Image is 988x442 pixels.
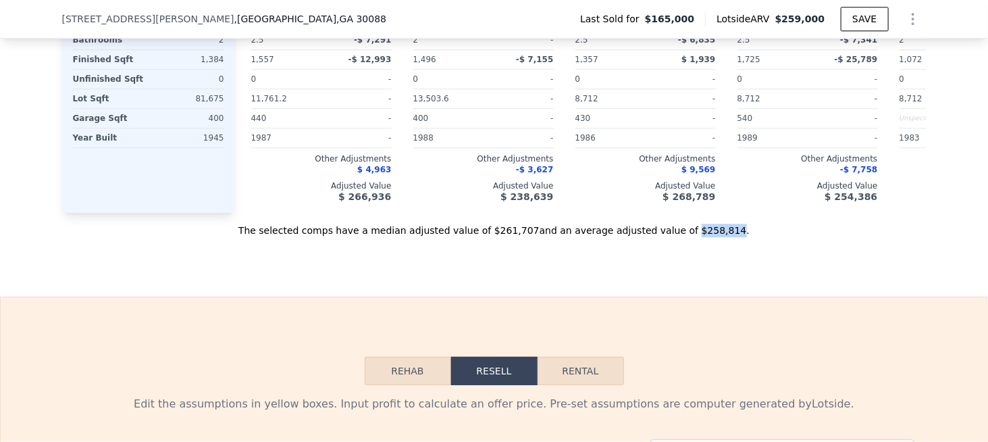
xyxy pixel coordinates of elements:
[486,30,554,49] div: -
[251,128,319,147] div: 1987
[681,55,715,64] span: $ 1,939
[900,5,927,32] button: Show Options
[516,165,553,174] span: -$ 3,627
[575,55,598,64] span: 1,357
[151,128,224,147] div: 1945
[648,70,716,89] div: -
[413,74,419,84] span: 0
[575,180,716,191] div: Adjusted Value
[900,55,922,64] span: 1,072
[324,128,392,147] div: -
[575,94,598,103] span: 8,712
[73,128,146,147] div: Year Built
[251,55,274,64] span: 1,557
[251,180,392,191] div: Adjusted Value
[648,128,716,147] div: -
[486,89,554,108] div: -
[62,12,234,26] span: [STREET_ADDRESS][PERSON_NAME]
[151,89,224,108] div: 81,675
[357,165,391,174] span: $ 4,963
[580,12,645,26] span: Last Sold for
[348,55,392,64] span: -$ 12,993
[575,114,591,123] span: 430
[717,12,775,26] span: Lotside ARV
[73,396,916,412] div: Edit the assumptions in yellow boxes. Input profit to calculate an offer price. Pre-set assumptio...
[810,109,878,128] div: -
[413,30,481,49] div: 2
[538,357,624,385] button: Rental
[648,109,716,128] div: -
[500,191,553,202] span: $ 238,639
[73,70,146,89] div: Unfinished Sqft
[251,153,392,164] div: Other Adjustments
[900,109,967,128] div: Unspecified
[251,30,319,49] div: 2.5
[810,89,878,108] div: -
[338,191,391,202] span: $ 266,936
[413,180,554,191] div: Adjusted Value
[324,89,392,108] div: -
[900,128,967,147] div: 1983
[486,128,554,147] div: -
[575,128,643,147] div: 1986
[451,357,538,385] button: Resell
[413,128,481,147] div: 1988
[737,74,743,84] span: 0
[662,191,715,202] span: $ 268,789
[900,74,905,84] span: 0
[737,114,753,123] span: 540
[151,70,224,89] div: 0
[151,50,224,69] div: 1,384
[737,94,760,103] span: 8,712
[151,30,224,49] div: 2
[737,180,878,191] div: Adjusted Value
[73,109,146,128] div: Garage Sqft
[413,55,436,64] span: 1,496
[486,109,554,128] div: -
[835,55,878,64] span: -$ 25,789
[775,14,825,24] span: $259,000
[324,109,392,128] div: -
[413,94,449,103] span: 13,503.6
[681,165,715,174] span: $ 9,569
[575,74,581,84] span: 0
[648,89,716,108] div: -
[840,35,877,45] span: -$ 7,341
[825,191,877,202] span: $ 254,386
[678,35,715,45] span: -$ 6,835
[737,55,760,64] span: 1,725
[737,30,805,49] div: 2.5
[354,35,391,45] span: -$ 7,291
[234,12,387,26] span: , [GEOGRAPHIC_DATA]
[575,153,716,164] div: Other Adjustments
[365,357,451,385] button: Rehab
[900,94,922,103] span: 8,712
[73,89,146,108] div: Lot Sqft
[73,30,146,49] div: Bathrooms
[251,114,267,123] span: 440
[251,74,257,84] span: 0
[413,114,429,123] span: 400
[900,30,967,49] div: 2
[62,213,927,237] div: The selected comps have a median adjusted value of $261,707 and an average adjusted value of $258...
[73,50,146,69] div: Finished Sqft
[413,153,554,164] div: Other Adjustments
[841,7,888,31] button: SAVE
[324,70,392,89] div: -
[575,30,643,49] div: 2.5
[336,14,386,24] span: , GA 30088
[486,70,554,89] div: -
[810,128,878,147] div: -
[810,70,878,89] div: -
[840,165,877,174] span: -$ 7,758
[737,153,878,164] div: Other Adjustments
[516,55,553,64] span: -$ 7,155
[737,128,805,147] div: 1989
[151,109,224,128] div: 400
[251,94,287,103] span: 11,761.2
[645,12,695,26] span: $165,000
